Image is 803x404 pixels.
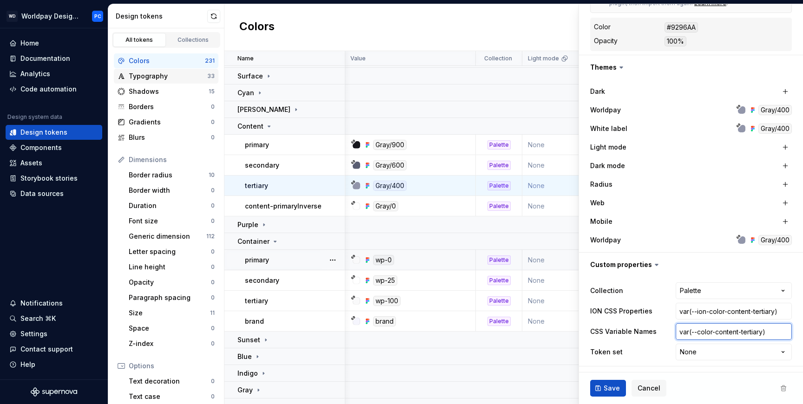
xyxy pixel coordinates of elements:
[590,286,623,295] label: Collection
[129,232,206,241] div: Generic dimension
[211,187,215,194] div: 0
[237,88,254,98] p: Cyan
[594,22,611,32] div: Color
[590,198,605,208] label: Web
[211,393,215,400] div: 0
[125,229,218,244] a: Generic dimension112
[590,380,626,397] button: Save
[245,161,279,170] p: secondary
[590,327,657,336] label: CSS Variable Names
[632,380,666,397] button: Cancel
[205,57,215,65] div: 231
[350,55,366,62] p: Value
[129,56,205,65] div: Colors
[237,335,260,345] p: Sunset
[20,85,77,94] div: Code automation
[590,124,627,133] label: White label
[129,216,211,226] div: Font size
[237,220,258,229] p: Purple
[590,143,626,152] label: Light mode
[129,377,211,386] div: Text decoration
[211,217,215,225] div: 0
[125,389,218,404] a: Text case0
[129,72,207,81] div: Typography
[590,87,605,96] label: Dark
[6,125,102,140] a: Design tokens
[211,202,215,209] div: 0
[590,347,623,357] label: Token set
[522,250,625,270] td: None
[211,279,215,286] div: 0
[590,105,621,115] label: Worldpay
[7,113,62,121] div: Design system data
[237,385,253,395] p: Gray
[522,270,625,291] td: None
[487,317,511,326] div: Palette
[245,181,268,190] p: tertiary
[210,309,215,317] div: 11
[6,342,102,357] button: Contact support
[638,384,660,393] span: Cancel
[116,12,207,21] div: Design tokens
[6,140,102,155] a: Components
[373,296,401,306] div: wp-100
[373,140,407,150] div: Gray/900
[522,311,625,332] td: None
[211,103,215,111] div: 0
[116,36,163,44] div: All tokens
[676,303,792,319] input: Empty
[20,345,73,354] div: Contact support
[125,290,218,305] a: Paragraph spacing0
[522,196,625,216] td: None
[487,202,511,211] div: Palette
[31,387,77,397] svg: Supernova Logo
[758,124,792,134] div: Gray/400
[129,324,211,333] div: Space
[245,296,268,306] p: tertiary
[6,186,102,201] a: Data sources
[129,361,215,371] div: Options
[245,317,264,326] p: brand
[129,339,211,348] div: Z-index
[245,140,269,150] p: primary
[125,183,218,198] a: Border width0
[6,311,102,326] button: Search ⌘K
[7,11,18,22] div: WD
[590,180,612,189] label: Radius
[245,276,279,285] p: secondary
[211,134,215,141] div: 0
[125,168,218,182] a: Border radius10
[129,102,211,111] div: Borders
[20,174,78,183] div: Storybook stories
[6,82,102,97] a: Code automation
[487,276,511,285] div: Palette
[237,237,270,246] p: Container
[373,275,397,286] div: wp-25
[665,22,698,33] div: #9296AA
[758,105,792,115] div: Gray/400
[6,171,102,186] a: Storybook stories
[487,181,511,190] div: Palette
[237,72,263,81] p: Surface
[125,306,218,320] a: Size11
[237,369,258,378] p: Indigo
[129,247,211,256] div: Letter spacing
[245,255,269,265] p: primary
[20,128,67,137] div: Design tokens
[487,140,511,150] div: Palette
[522,176,625,196] td: None
[209,171,215,179] div: 10
[114,53,218,68] a: Colors231
[21,12,81,21] div: Worldpay Design System
[604,384,620,393] span: Save
[114,115,218,130] a: Gradients0
[211,378,215,385] div: 0
[211,325,215,332] div: 0
[487,161,511,170] div: Palette
[237,105,290,114] p: [PERSON_NAME]
[676,323,792,340] input: Empty
[373,255,394,265] div: wp-0
[129,278,211,287] div: Opacity
[590,235,621,245] label: Worldpay
[129,293,211,302] div: Paragraph spacing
